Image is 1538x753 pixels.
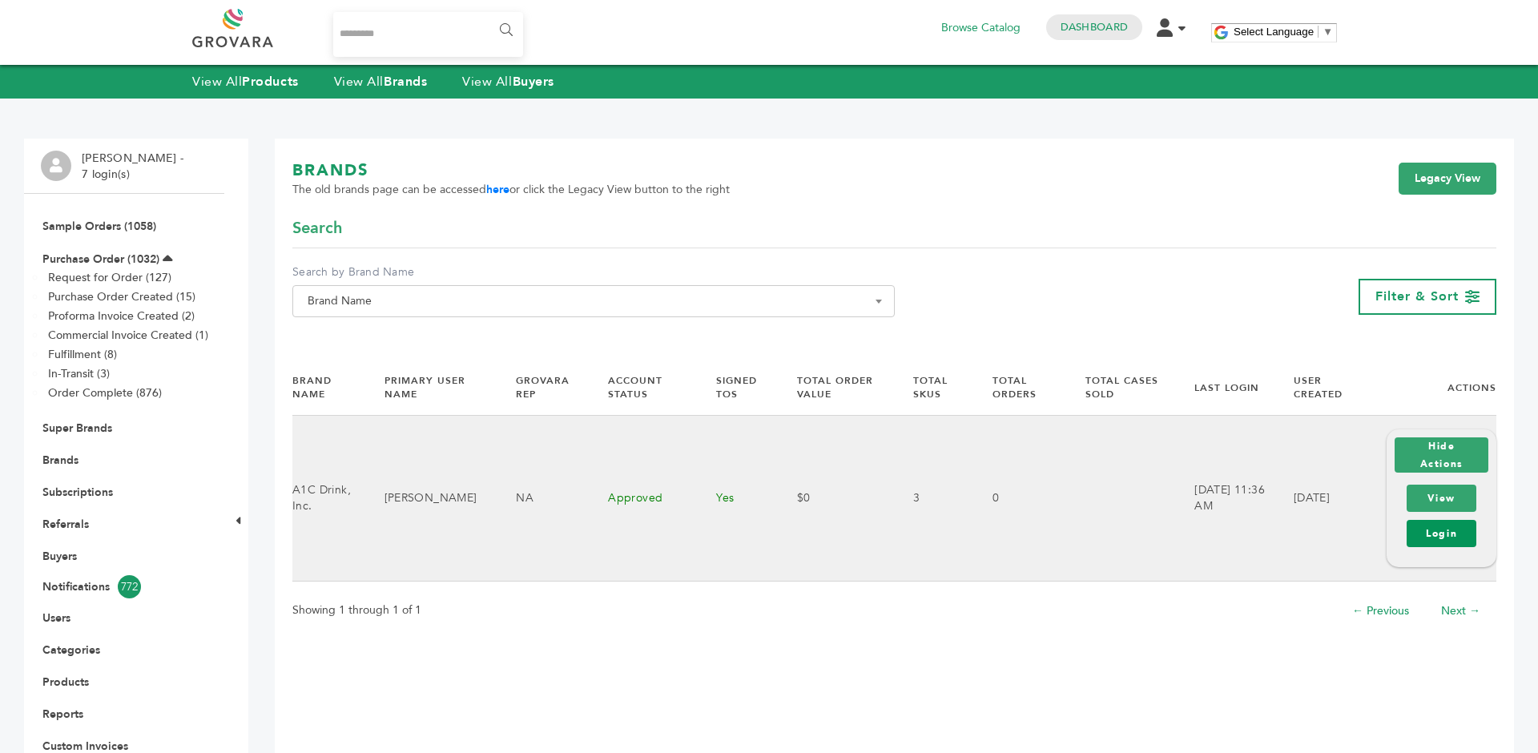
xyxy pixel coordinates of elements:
th: Total SKUs [893,360,972,415]
a: Super Brands [42,421,112,436]
span: Brand Name [292,285,895,317]
th: Actions [1367,360,1496,415]
a: View AllBuyers [462,73,554,91]
a: View AllBrands [334,73,428,91]
td: [DATE] 11:36 AM [1174,416,1274,582]
a: Next → [1441,603,1480,618]
label: Search by Brand Name [292,264,895,280]
a: Subscriptions [42,485,113,500]
td: 0 [972,416,1066,582]
p: Showing 1 through 1 of 1 [292,601,421,620]
a: Purchase Order Created (15) [48,289,195,304]
img: profile.png [41,151,71,181]
strong: Products [242,73,298,91]
a: Select Language​ [1234,26,1333,38]
th: Total Orders [972,360,1066,415]
span: ▼ [1323,26,1333,38]
td: 3 [893,416,972,582]
a: ← Previous [1352,603,1409,618]
a: Brands [42,453,79,468]
span: Filter & Sort [1375,288,1459,305]
th: User Created [1274,360,1367,415]
a: Proforma Invoice Created (2) [48,308,195,324]
h1: BRANDS [292,159,730,182]
span: The old brands page can be accessed or click the Legacy View button to the right [292,182,730,198]
strong: Brands [384,73,427,91]
td: Approved [588,416,696,582]
a: here [486,182,509,197]
a: Request for Order (127) [48,270,171,285]
a: Reports [42,707,83,722]
span: Brand Name [301,290,886,312]
a: Dashboard [1061,20,1128,34]
a: Referrals [42,517,89,532]
span: 772 [118,575,141,598]
a: Sample Orders (1058) [42,219,156,234]
td: $0 [777,416,893,582]
a: Categories [42,642,100,658]
td: [DATE] [1274,416,1367,582]
a: Products [42,674,89,690]
td: Yes [696,416,776,582]
a: Legacy View [1399,163,1496,195]
th: Signed TOS [696,360,776,415]
th: Total Order Value [777,360,893,415]
a: Commercial Invoice Created (1) [48,328,208,343]
td: [PERSON_NAME] [364,416,497,582]
th: Brand Name [292,360,364,415]
span: Select Language [1234,26,1314,38]
a: Purchase Order (1032) [42,252,159,267]
a: Buyers [42,549,77,564]
a: Users [42,610,70,626]
a: Browse Catalog [941,19,1021,37]
input: Search... [333,12,523,57]
a: In-Transit (3) [48,366,110,381]
td: A1C Drink, Inc. [292,416,364,582]
th: Account Status [588,360,696,415]
span: Search [292,217,342,240]
th: Last Login [1174,360,1274,415]
li: [PERSON_NAME] - 7 login(s) [82,151,187,182]
th: Primary User Name [364,360,497,415]
strong: Buyers [513,73,554,91]
span: ​ [1318,26,1319,38]
button: Hide Actions [1395,437,1488,473]
a: Notifications772 [42,575,206,598]
a: Order Complete (876) [48,385,162,401]
a: View [1407,485,1476,512]
th: Grovara Rep [496,360,588,415]
a: Fulfillment (8) [48,347,117,362]
a: Login [1407,520,1476,547]
td: NA [496,416,588,582]
a: View AllProducts [192,73,299,91]
th: Total Cases Sold [1065,360,1174,415]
